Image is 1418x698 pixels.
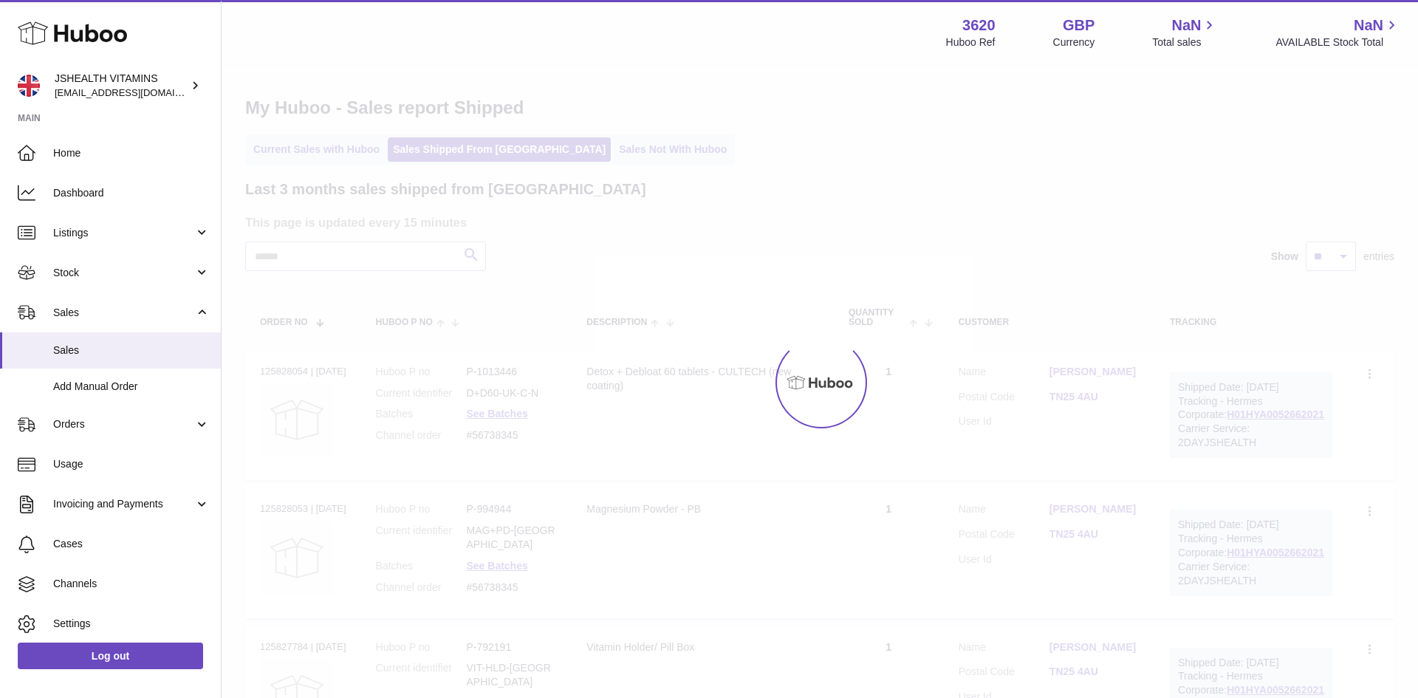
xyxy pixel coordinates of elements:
[53,537,210,551] span: Cases
[53,226,194,240] span: Listings
[1171,16,1201,35] span: NaN
[53,343,210,357] span: Sales
[1275,16,1400,49] a: NaN AVAILABLE Stock Total
[946,35,996,49] div: Huboo Ref
[1063,16,1095,35] strong: GBP
[53,497,194,511] span: Invoicing and Payments
[55,86,217,98] span: [EMAIL_ADDRESS][DOMAIN_NAME]
[53,186,210,200] span: Dashboard
[962,16,996,35] strong: 3620
[1152,16,1218,49] a: NaN Total sales
[18,643,203,669] a: Log out
[1053,35,1095,49] div: Currency
[53,617,210,631] span: Settings
[53,380,210,394] span: Add Manual Order
[18,75,40,97] img: internalAdmin-3620@internal.huboo.com
[53,417,194,431] span: Orders
[53,306,194,320] span: Sales
[53,266,194,280] span: Stock
[55,72,188,100] div: JSHEALTH VITAMINS
[53,457,210,471] span: Usage
[53,577,210,591] span: Channels
[1275,35,1400,49] span: AVAILABLE Stock Total
[53,146,210,160] span: Home
[1354,16,1383,35] span: NaN
[1152,35,1218,49] span: Total sales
